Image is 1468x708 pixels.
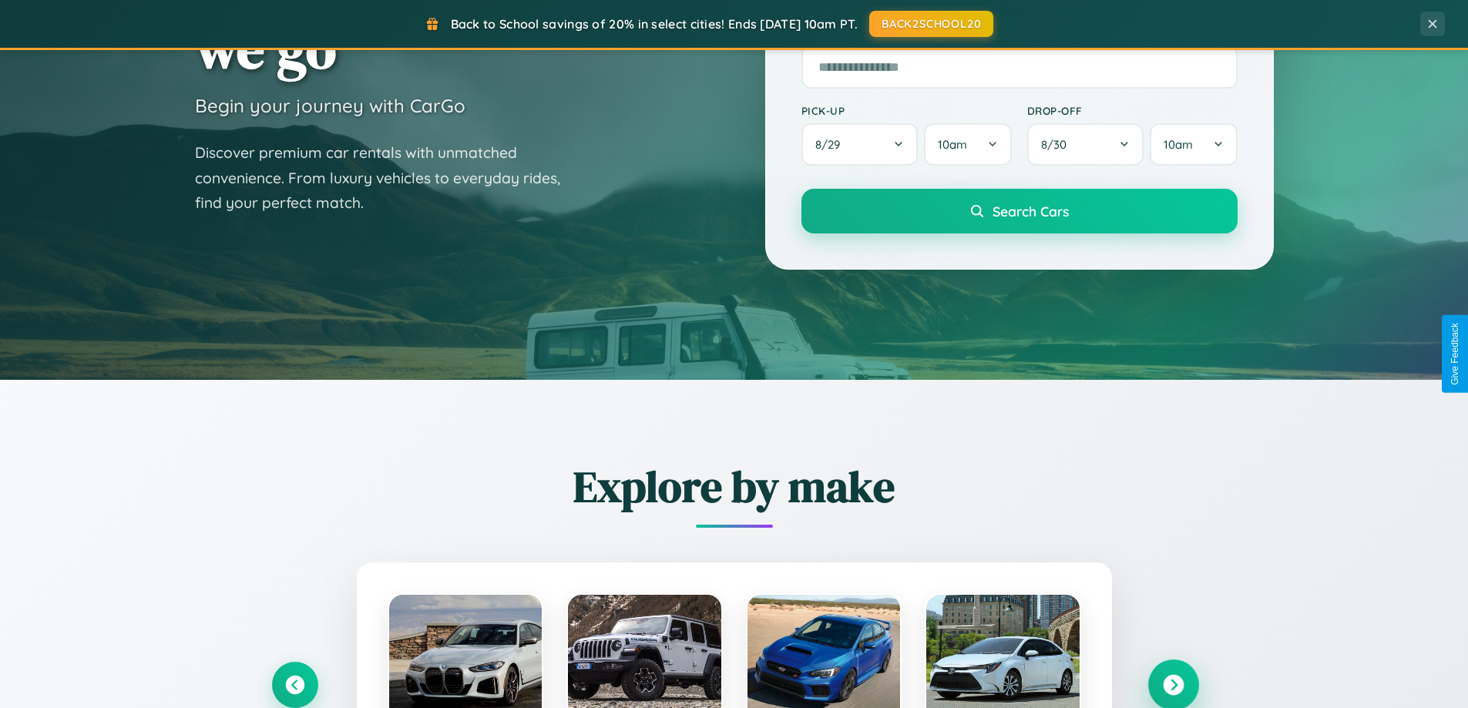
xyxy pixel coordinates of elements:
label: Drop-off [1027,104,1238,117]
span: 8 / 29 [815,137,848,152]
h2: Explore by make [272,457,1197,516]
h3: Begin your journey with CarGo [195,94,465,117]
span: Back to School savings of 20% in select cities! Ends [DATE] 10am PT. [451,16,858,32]
button: 8/30 [1027,123,1144,166]
span: Search Cars [993,203,1069,220]
span: 10am [1164,137,1193,152]
label: Pick-up [801,104,1012,117]
span: 10am [938,137,967,152]
button: 8/29 [801,123,919,166]
div: Give Feedback [1450,323,1460,385]
button: 10am [1150,123,1237,166]
button: 10am [924,123,1011,166]
p: Discover premium car rentals with unmatched convenience. From luxury vehicles to everyday rides, ... [195,140,580,216]
button: BACK2SCHOOL20 [869,11,993,37]
span: 8 / 30 [1041,137,1074,152]
button: Search Cars [801,189,1238,233]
